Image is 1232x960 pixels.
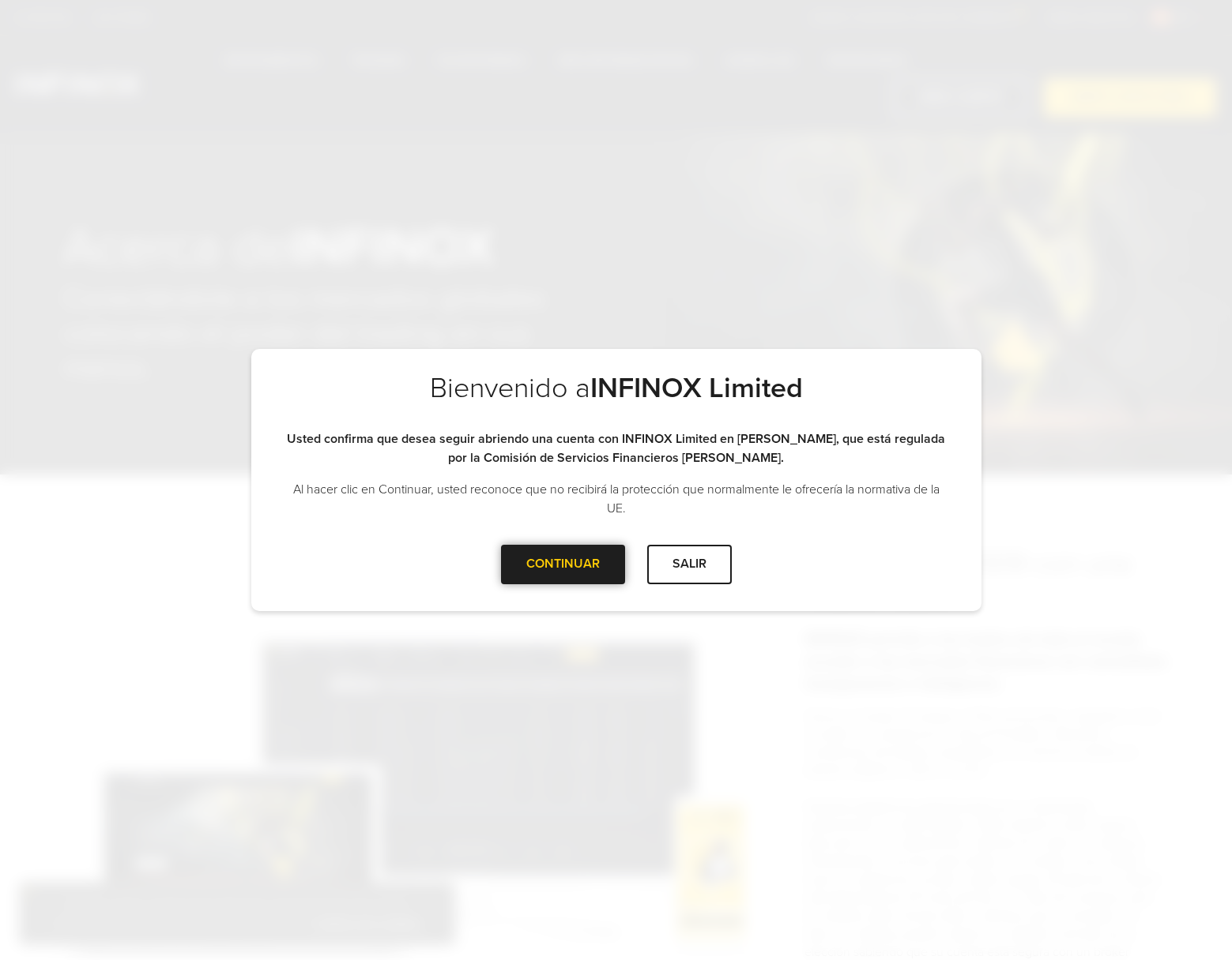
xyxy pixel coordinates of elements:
p: Al hacer clic en Continuar, usted reconoce que no recibirá la protección que normalmente le ofrec... [283,480,950,518]
div: SALIR [647,545,732,583]
strong: INFINOX Limited [590,371,803,405]
div: CONTINUAR [501,545,625,583]
strong: Usted confirma que desea seguir abriendo una cuenta con INFINOX Limited en [PERSON_NAME], que est... [287,431,945,466]
h2: Bienvenido a [283,371,950,429]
